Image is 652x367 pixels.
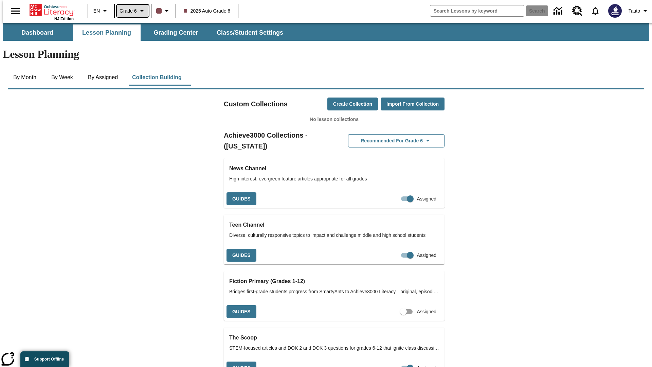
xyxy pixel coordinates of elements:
[229,164,439,173] h3: News Channel
[73,24,141,41] button: Lesson Planning
[586,2,604,20] a: Notifications
[83,69,123,86] button: By Assigned
[3,23,649,41] div: SubNavbar
[327,98,378,111] button: Create Collection
[5,1,25,21] button: Open side menu
[604,2,626,20] button: Select a new avatar
[21,29,53,37] span: Dashboard
[224,130,334,152] h2: Achieve3000 Collections - ([US_STATE])
[229,345,439,352] span: STEM-focused articles and DOK 2 and DOK 3 questions for grades 6-12 that ignite class discussions...
[153,5,174,17] button: Class color is dark brown. Change class color
[142,24,210,41] button: Grading Center
[20,351,69,367] button: Support Offline
[229,220,439,230] h3: Teen Channel
[229,277,439,286] h3: Fiction Primary (Grades 1-12)
[626,5,652,17] button: Profile/Settings
[417,252,436,259] span: Assigned
[417,195,436,203] span: Assigned
[120,7,137,15] span: Grade 6
[45,69,79,86] button: By Week
[3,48,649,60] h1: Lesson Planning
[127,69,187,86] button: Collection Building
[430,5,524,16] input: search field
[211,24,289,41] button: Class/Student Settings
[217,29,283,37] span: Class/Student Settings
[34,357,64,362] span: Support Offline
[229,288,439,295] span: Bridges first-grade students progress from SmartyAnts to Achieve3000 Literacy—original, episodic ...
[224,116,445,123] p: No lesson collections
[153,29,198,37] span: Grading Center
[629,7,640,15] span: Tauto
[549,2,568,20] a: Data Center
[229,333,439,343] h3: The Scoop
[184,7,231,15] span: 2025 Auto Grade 6
[227,192,256,206] button: Guides
[348,134,445,147] button: Recommended for Grade 6
[3,24,289,41] div: SubNavbar
[229,232,439,239] span: Diverse, culturally responsive topics to impact and challenge middle and high school students
[229,175,439,182] span: High-interest, evergreen feature articles appropriate for all grades
[227,305,256,318] button: Guides
[30,2,74,21] div: Home
[82,29,131,37] span: Lesson Planning
[227,249,256,262] button: Guides
[90,5,112,17] button: Language: EN, Select a language
[417,308,436,315] span: Assigned
[93,7,100,15] span: EN
[3,24,71,41] button: Dashboard
[54,17,74,21] span: NJ Edition
[8,69,42,86] button: By Month
[381,98,445,111] button: Import from Collection
[608,4,622,18] img: Avatar
[224,99,288,109] h2: Custom Collections
[117,5,149,17] button: Grade: Grade 6, Select a grade
[568,2,586,20] a: Resource Center, Will open in new tab
[30,3,74,17] a: Home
